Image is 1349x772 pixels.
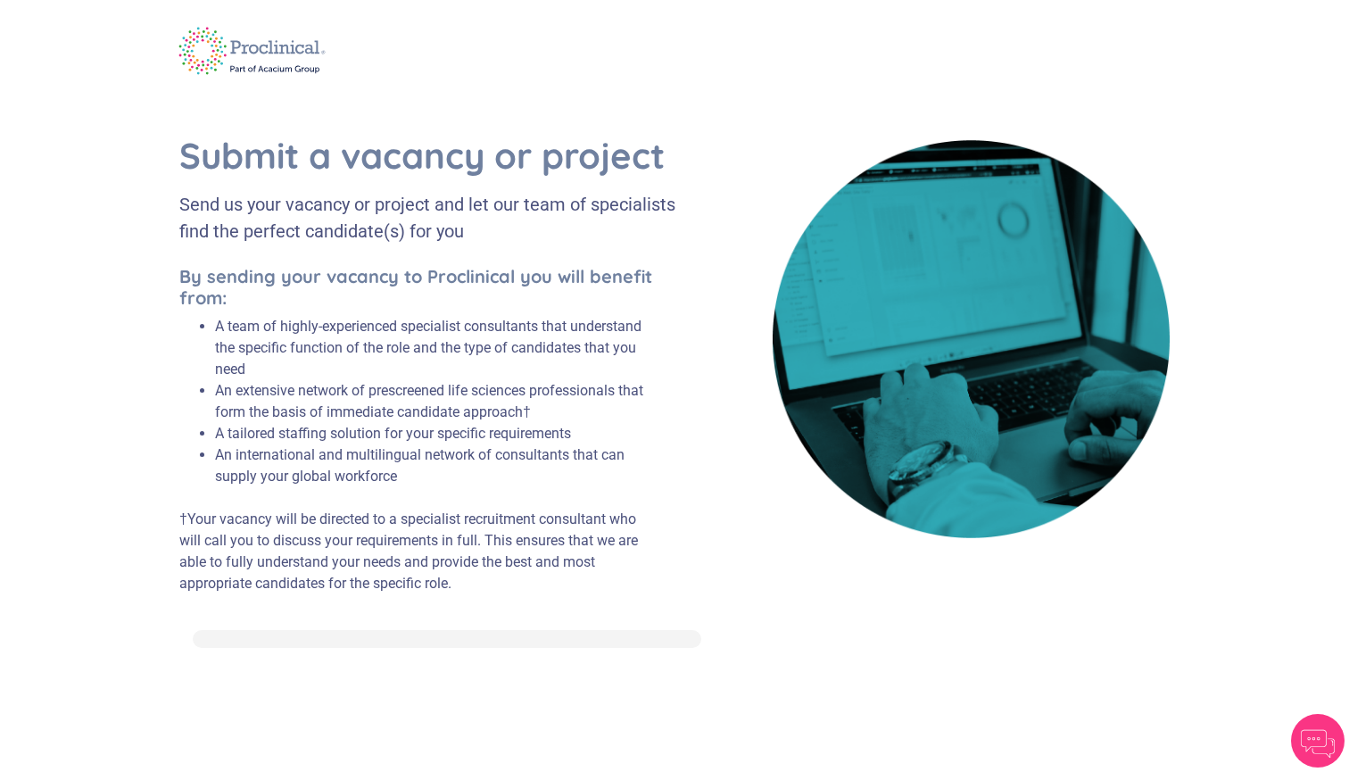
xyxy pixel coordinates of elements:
img: book cover [773,140,1170,537]
li: A team of highly-experienced specialist consultants that understand the specific function of the ... [215,316,660,380]
p: †Your vacancy will be directed to a specialist recruitment consultant who will call you to discus... [179,509,660,594]
h5: By sending your vacancy to Proclinical you will benefit from: [179,266,660,309]
img: logo [166,15,338,87]
div: Send us your vacancy or project and let our team of specialists find the perfect candidate(s) for... [179,191,703,245]
h1: Submit a vacancy or project [179,134,703,177]
li: An extensive network of prescreened life sciences professionals that form the basis of immediate ... [215,380,660,423]
li: A tailored staffing solution for your specific requirements [215,423,660,444]
li: An international and multilingual network of consultants that can supply your global workforce [215,444,660,487]
img: Chatbot [1291,714,1345,768]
